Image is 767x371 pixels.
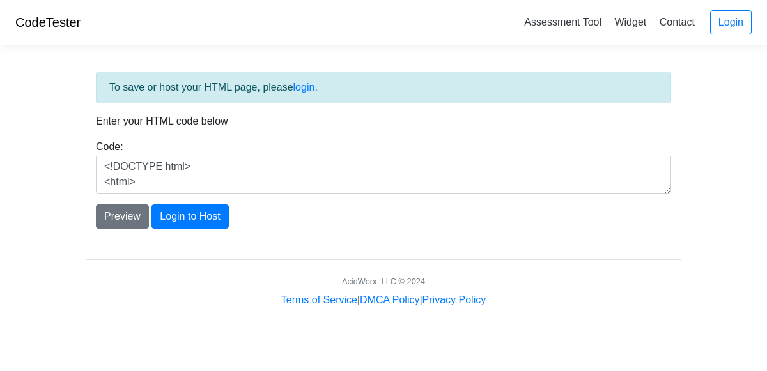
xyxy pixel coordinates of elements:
[360,294,419,305] a: DMCA Policy
[281,294,357,305] a: Terms of Service
[96,114,671,129] p: Enter your HTML code below
[342,275,425,287] div: AcidWorx, LLC © 2024
[86,139,681,194] div: Code:
[609,11,651,33] a: Widget
[710,10,752,34] a: Login
[96,155,671,194] textarea: <!DOCTYPE html> <html> <head> <title>Test</title> </head> <body> <h1>Hello, world!</h1> </body> <...
[151,204,228,229] button: Login to Host
[96,72,671,103] div: To save or host your HTML page, please .
[96,204,149,229] button: Preview
[293,82,315,93] a: login
[655,11,700,33] a: Contact
[15,15,81,29] a: CodeTester
[422,294,486,305] a: Privacy Policy
[281,292,486,308] div: | |
[519,11,607,33] a: Assessment Tool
